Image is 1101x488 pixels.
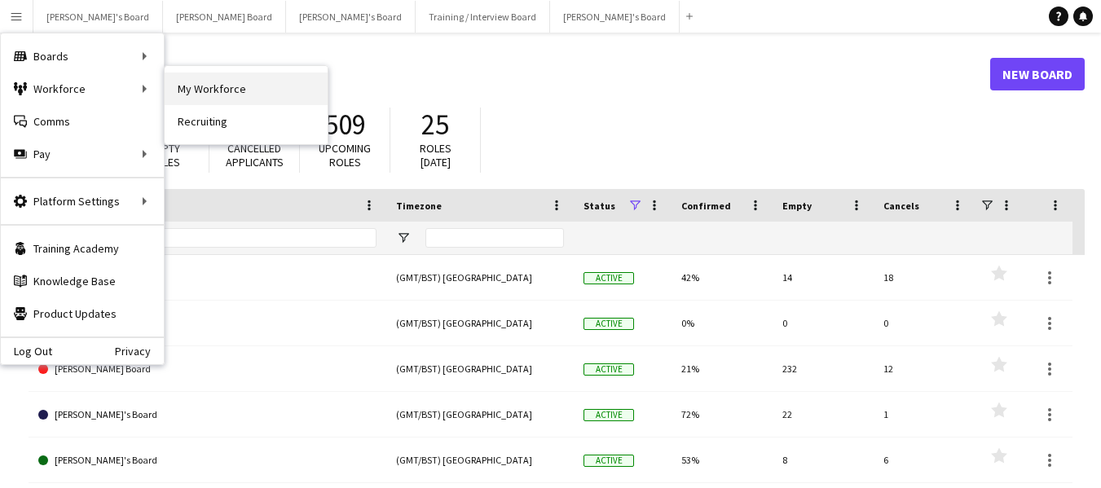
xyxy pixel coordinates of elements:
[163,1,286,33] button: [PERSON_NAME] Board
[286,1,416,33] button: [PERSON_NAME]'s Board
[672,392,773,437] div: 72%
[421,107,449,143] span: 25
[38,255,377,301] a: [PERSON_NAME]'s Board
[773,392,874,437] div: 22
[883,200,919,212] span: Cancels
[420,141,451,169] span: Roles [DATE]
[29,62,990,86] h1: Boards
[672,437,773,482] div: 53%
[874,437,975,482] div: 6
[1,297,164,330] a: Product Updates
[1,345,52,358] a: Log Out
[38,437,377,483] a: [PERSON_NAME]'s Board
[584,363,634,376] span: Active
[773,301,874,345] div: 0
[386,346,574,391] div: (GMT/BST) [GEOGRAPHIC_DATA]
[319,141,371,169] span: Upcoming roles
[416,1,550,33] button: Training / Interview Board
[584,272,634,284] span: Active
[425,228,564,248] input: Timezone Filter Input
[68,228,377,248] input: Board name Filter Input
[38,301,377,346] a: Cauliflower Cards
[584,455,634,467] span: Active
[681,200,731,212] span: Confirmed
[990,58,1085,90] a: New Board
[672,346,773,391] div: 21%
[396,231,411,245] button: Open Filter Menu
[38,392,377,437] a: [PERSON_NAME]'s Board
[1,185,164,218] div: Platform Settings
[386,255,574,300] div: (GMT/BST) [GEOGRAPHIC_DATA]
[386,437,574,482] div: (GMT/BST) [GEOGRAPHIC_DATA]
[38,346,377,392] a: [PERSON_NAME] Board
[782,200,812,212] span: Empty
[1,73,164,105] div: Workforce
[33,1,163,33] button: [PERSON_NAME]'s Board
[324,107,366,143] span: 509
[115,345,164,358] a: Privacy
[584,200,615,212] span: Status
[773,346,874,391] div: 232
[386,301,574,345] div: (GMT/BST) [GEOGRAPHIC_DATA]
[773,437,874,482] div: 8
[550,1,680,33] button: [PERSON_NAME]'s Board
[165,73,328,105] a: My Workforce
[1,105,164,138] a: Comms
[584,409,634,421] span: Active
[1,265,164,297] a: Knowledge Base
[1,40,164,73] div: Boards
[773,255,874,300] div: 14
[874,255,975,300] div: 18
[396,200,442,212] span: Timezone
[672,301,773,345] div: 0%
[1,138,164,170] div: Pay
[584,318,634,330] span: Active
[386,392,574,437] div: (GMT/BST) [GEOGRAPHIC_DATA]
[226,141,284,169] span: Cancelled applicants
[1,232,164,265] a: Training Academy
[874,392,975,437] div: 1
[672,255,773,300] div: 42%
[874,301,975,345] div: 0
[874,346,975,391] div: 12
[165,105,328,138] a: Recruiting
